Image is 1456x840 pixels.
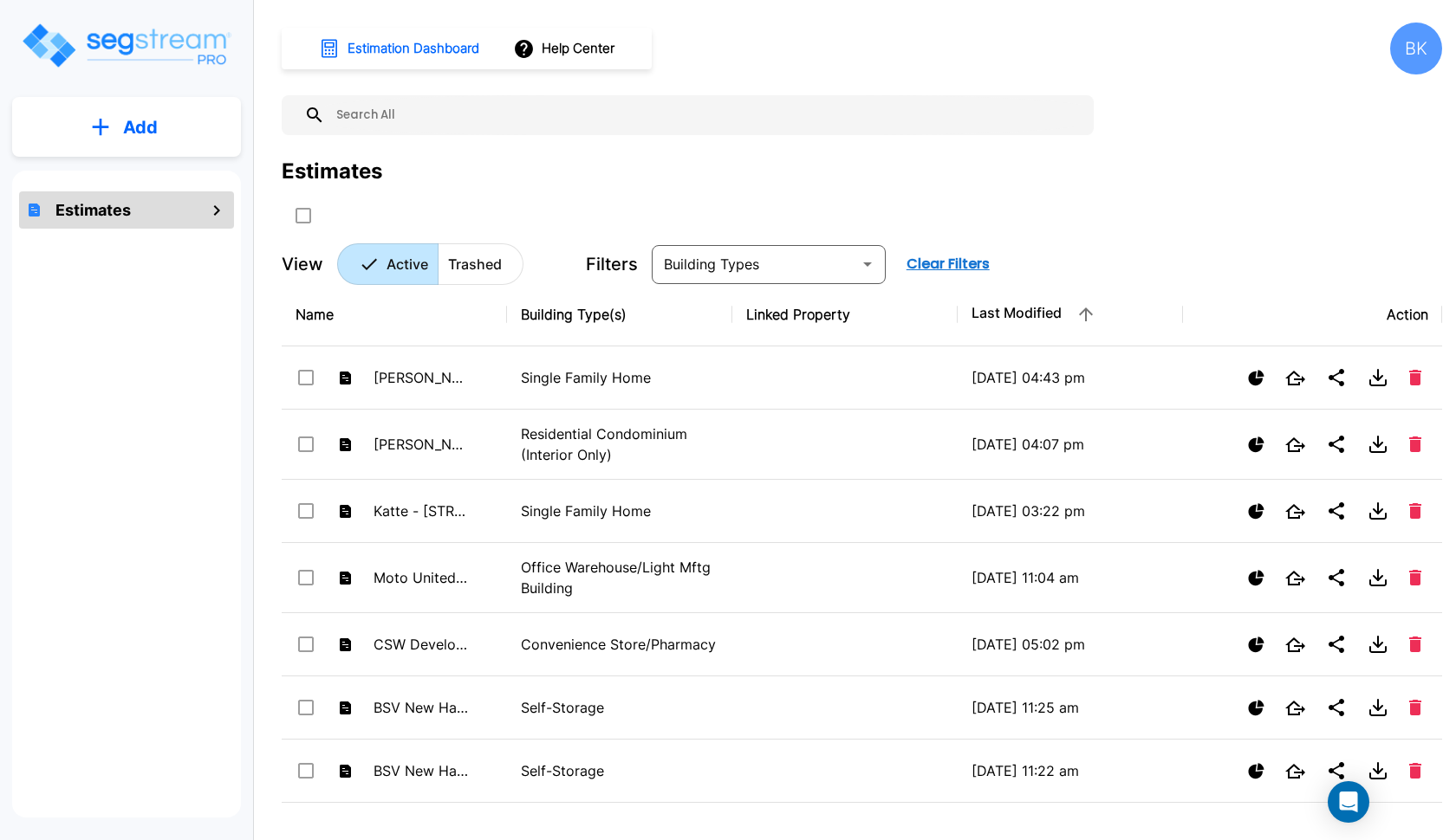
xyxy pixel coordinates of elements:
[387,254,428,275] p: Active
[521,697,718,718] p: Self-Storage
[521,634,718,655] p: Convenience Store/Pharmacy
[1361,360,1395,395] button: Download
[374,634,469,655] p: CSW Development - CSV
[1319,494,1354,528] button: Share
[732,283,958,346] th: Linked Property
[1361,627,1395,662] button: Download
[1278,694,1312,722] button: Open New Tab
[1319,690,1354,725] button: Share
[337,243,523,285] div: Platform
[521,557,718,598] p: Office Warehouse/Light Mftg Building
[1278,564,1312,592] button: Open New Tab
[374,697,469,718] p: BSV New Harmony - [STREET_ADDRESS]
[1402,563,1428,592] button: Delete
[972,634,1169,655] p: [DATE] 05:02 pm
[1361,753,1395,788] button: Download
[1319,360,1354,395] button: Share
[374,567,469,588] p: Moto United STG - [STREET_ADDRESS]
[972,567,1169,588] p: [DATE] 11:04 am
[1402,630,1428,659] button: Delete
[1241,630,1271,660] button: Show Ranges
[1319,560,1354,595] button: Share
[1361,494,1395,528] button: Download
[972,434,1169,455] p: [DATE] 04:07 pm
[374,501,469,521] p: Katte - [STREET_ADDRESS]
[296,304,493,325] div: Name
[958,283,1183,346] th: Last Modified
[657,252,852,276] input: Building Types
[972,501,1169,521] p: [DATE] 03:22 pm
[1241,756,1271,786] button: Show Ranges
[1241,496,1271,527] button: Show Ranges
[1402,496,1428,526] button: Delete
[1402,430,1428,459] button: Delete
[1402,693,1428,722] button: Delete
[1361,560,1395,595] button: Download
[374,367,469,388] p: [PERSON_NAME] - 758 E 125 N
[1278,630,1312,659] button: Open New Tab
[1183,283,1442,346] th: Action
[521,760,718,781] p: Self-Storage
[348,39,479,59] h1: Estimation Dashboard
[900,247,997,281] button: Clear Filters
[586,251,638,277] p: Filters
[282,251,323,277] p: View
[1278,364,1312,392] button: Open New Tab
[325,95,1085,135] input: Search All
[1278,430,1312,459] button: Open New Tab
[312,30,489,67] button: Estimation Dashboard
[1402,756,1428,785] button: Delete
[1319,427,1354,462] button: Share
[1278,497,1312,526] button: Open New Tab
[12,102,241,152] button: Add
[1319,753,1354,788] button: Share
[1278,757,1312,785] button: Open New Tab
[1361,427,1395,462] button: Download
[972,367,1169,388] p: [DATE] 04:43 pm
[1241,563,1271,593] button: Show Ranges
[55,198,131,222] h1: Estimates
[1361,690,1395,725] button: Download
[438,243,523,285] button: Trashed
[282,156,382,187] div: Estimates
[286,198,321,233] button: SelectAll
[374,760,469,781] p: BSV New Harmony - 715 N 935 W
[521,367,718,388] p: Single Family Home
[1241,430,1271,460] button: Show Ranges
[1319,627,1354,662] button: Share
[855,252,880,276] button: Open
[374,434,469,455] p: [PERSON_NAME] - 1540 S 400 W
[1390,23,1442,74] div: BK
[20,21,232,70] img: Logo
[507,283,732,346] th: Building Type(s)
[123,114,158,140] p: Add
[1241,693,1271,723] button: Show Ranges
[521,501,718,521] p: Single Family Home
[337,243,439,285] button: Active
[521,423,718,465] p: Residential Condominium (Interior Only)
[1402,363,1428,392] button: Delete
[448,254,502,275] p: Trashed
[972,760,1169,781] p: [DATE] 11:22 am
[1241,363,1271,393] button: Show Ranges
[972,697,1169,718] p: [DATE] 11:25 am
[510,32,621,65] button: Help Center
[1328,781,1369,823] div: Open Intercom Messenger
